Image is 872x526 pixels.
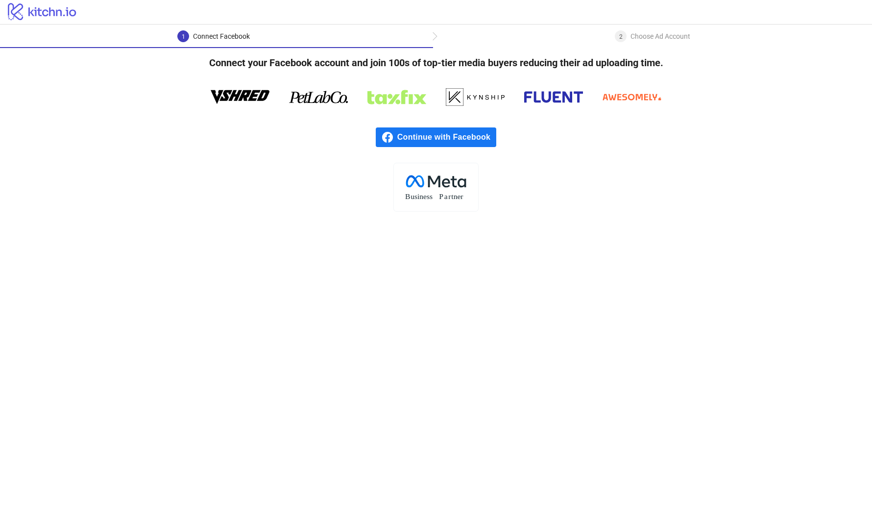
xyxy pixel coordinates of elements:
[444,192,448,200] tspan: a
[194,48,679,77] h4: Connect your Facebook account and join 100s of top-tier media buyers reducing their ad uploading ...
[397,127,496,147] span: Continue with Facebook
[411,192,433,200] tspan: usiness
[182,33,185,40] span: 1
[448,192,451,200] tspan: r
[405,192,410,200] tspan: B
[630,30,690,42] div: Choose Ad Account
[193,30,250,42] div: Connect Facebook
[451,192,463,200] tspan: tner
[376,127,496,147] a: Continue with Facebook
[619,33,623,40] span: 2
[439,192,443,200] tspan: P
